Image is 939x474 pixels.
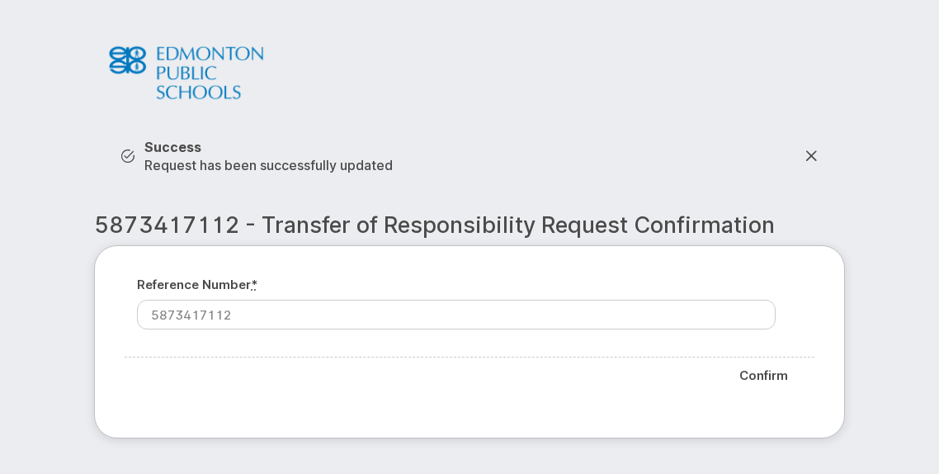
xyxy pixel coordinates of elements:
h2: 5873417112 - Transfer of Responsibility Request Confirmation [94,213,845,238]
abbr: required [251,277,257,292]
label: Reference number [137,276,257,293]
strong: Success [144,138,393,157]
input: Confirm [725,358,802,393]
div: Request has been successfully updated [144,138,393,176]
img: Edmonton Public School Boards [107,43,266,102]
